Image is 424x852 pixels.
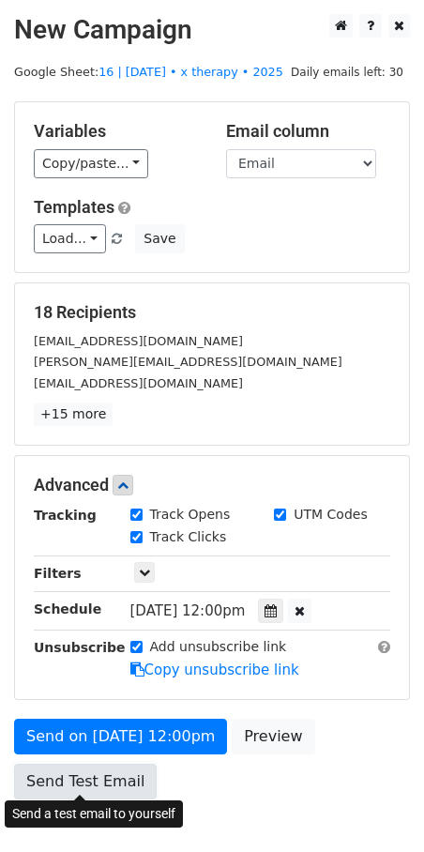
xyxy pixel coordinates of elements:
h5: Variables [34,121,198,142]
span: [DATE] 12:00pm [130,602,246,619]
a: Load... [34,224,106,253]
a: Daily emails left: 30 [284,65,410,79]
strong: Unsubscribe [34,640,126,655]
h5: Email column [226,121,390,142]
strong: Tracking [34,508,97,523]
label: Track Opens [150,505,231,525]
small: [PERSON_NAME][EMAIL_ADDRESS][DOMAIN_NAME] [34,355,342,369]
h5: Advanced [34,475,390,495]
small: Google Sheet: [14,65,283,79]
a: 16 | [DATE] • x therapy • 2025 [98,65,283,79]
a: Send Test Email [14,764,157,799]
strong: Schedule [34,601,101,616]
strong: Filters [34,566,82,581]
div: Send a test email to yourself [5,800,183,828]
a: Send on [DATE] 12:00pm [14,719,227,754]
a: Copy/paste... [34,149,148,178]
small: [EMAIL_ADDRESS][DOMAIN_NAME] [34,376,243,390]
iframe: Chat Widget [330,762,424,852]
label: Add unsubscribe link [150,637,287,657]
h2: New Campaign [14,14,410,46]
a: Templates [34,197,114,217]
small: [EMAIL_ADDRESS][DOMAIN_NAME] [34,334,243,348]
span: Daily emails left: 30 [284,62,410,83]
a: Copy unsubscribe link [130,662,299,678]
label: Track Clicks [150,527,227,547]
label: UTM Codes [294,505,367,525]
button: Save [135,224,184,253]
a: Preview [232,719,314,754]
a: +15 more [34,403,113,426]
h5: 18 Recipients [34,302,390,323]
